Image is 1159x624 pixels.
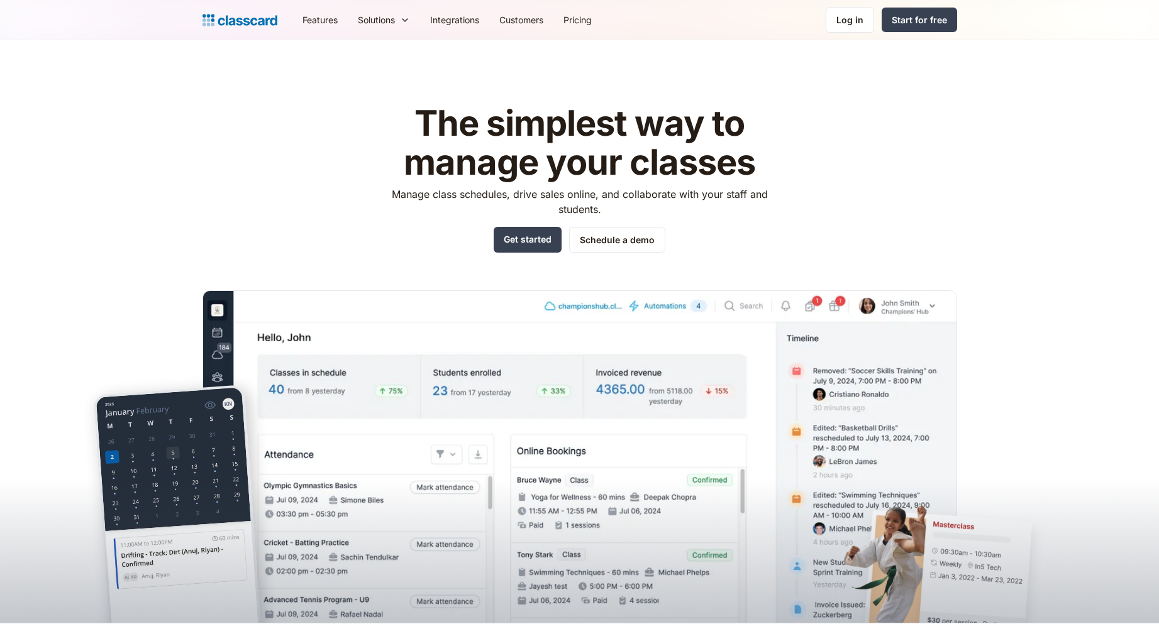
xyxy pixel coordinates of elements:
[348,6,420,34] div: Solutions
[826,7,874,33] a: Log in
[202,11,277,29] a: home
[292,6,348,34] a: Features
[380,187,779,217] p: Manage class schedules, drive sales online, and collaborate with your staff and students.
[892,13,947,26] div: Start for free
[882,8,957,32] a: Start for free
[569,227,665,253] a: Schedule a demo
[420,6,489,34] a: Integrations
[380,104,779,182] h1: The simplest way to manage your classes
[358,13,395,26] div: Solutions
[494,227,562,253] a: Get started
[836,13,863,26] div: Log in
[489,6,553,34] a: Customers
[553,6,602,34] a: Pricing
